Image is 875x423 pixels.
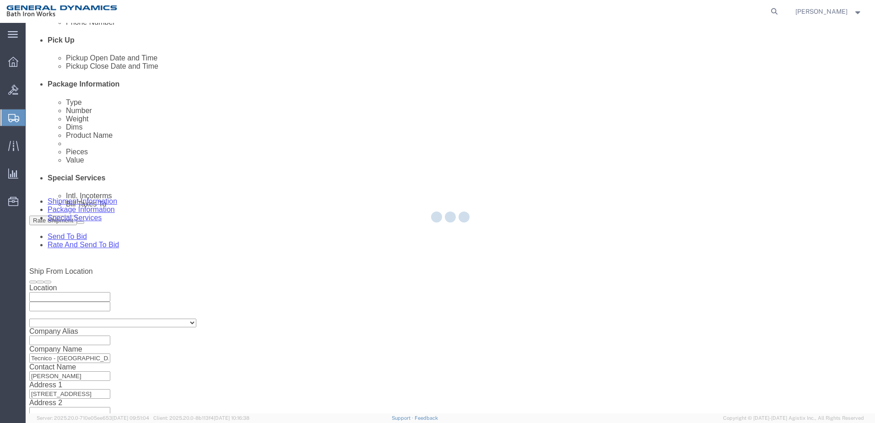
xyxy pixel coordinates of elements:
[112,415,149,421] span: [DATE] 09:51:04
[415,415,438,421] a: Feedback
[392,415,415,421] a: Support
[153,415,249,421] span: Client: 2025.20.0-8b113f4
[795,6,863,17] button: [PERSON_NAME]
[37,415,149,421] span: Server: 2025.20.0-710e05ee653
[795,6,848,16] span: Darcey Hanson
[214,415,249,421] span: [DATE] 10:16:38
[723,414,864,422] span: Copyright © [DATE]-[DATE] Agistix Inc., All Rights Reserved
[6,5,119,18] img: logo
